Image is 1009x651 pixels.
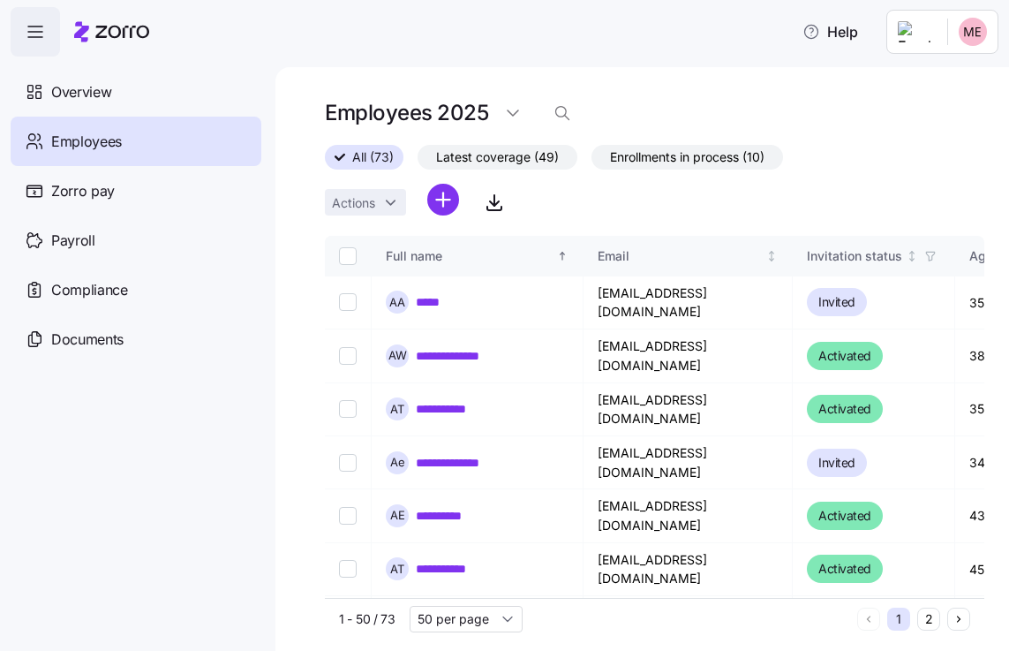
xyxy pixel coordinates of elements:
[959,18,987,46] img: 31e9e50099b5da23fe2438ec09710b2b
[325,99,488,126] h1: Employees 2025
[947,608,970,631] button: Next page
[11,117,261,166] a: Employees
[427,184,459,216] svg: add icon
[11,166,261,216] a: Zorro pay
[390,457,405,468] span: A e
[802,21,858,42] span: Help
[389,297,405,308] span: A A
[51,81,111,103] span: Overview
[906,250,918,262] div: Not sorted
[339,560,357,578] input: Select record 6
[51,230,95,252] span: Payroll
[969,246,993,266] div: Age
[584,436,793,489] td: [EMAIL_ADDRESS][DOMAIN_NAME]
[584,276,793,329] td: [EMAIL_ADDRESS][DOMAIN_NAME]
[818,345,871,367] span: Activated
[339,247,357,265] input: Select all records
[598,246,763,266] div: Email
[788,14,872,49] button: Help
[390,510,405,521] span: A E
[388,350,407,361] span: A W
[818,291,855,313] span: Invited
[339,507,357,525] input: Select record 5
[818,398,871,420] span: Activated
[807,246,902,266] div: Invitation status
[818,452,855,473] span: Invited
[339,347,357,365] input: Select record 2
[51,131,122,153] span: Employees
[51,180,115,202] span: Zorro pay
[436,146,559,169] span: Latest coverage (49)
[793,236,955,276] th: Invitation statusNot sorted
[372,236,584,276] th: Full nameSorted ascending
[898,21,933,42] img: Employer logo
[339,610,395,628] span: 1 - 50 / 73
[51,279,128,301] span: Compliance
[339,400,357,418] input: Select record 3
[339,293,357,311] input: Select record 1
[386,246,553,266] div: Full name
[556,250,569,262] div: Sorted ascending
[325,189,406,216] button: Actions
[390,564,404,575] span: A T
[11,216,261,265] a: Payroll
[332,197,375,209] span: Actions
[11,67,261,117] a: Overview
[857,608,880,631] button: Previous page
[11,265,261,314] a: Compliance
[818,558,871,579] span: Activated
[51,329,124,351] span: Documents
[584,236,793,276] th: EmailNot sorted
[765,250,778,262] div: Not sorted
[584,329,793,382] td: [EMAIL_ADDRESS][DOMAIN_NAME]
[584,543,793,596] td: [EMAIL_ADDRESS][DOMAIN_NAME]
[584,489,793,542] td: [EMAIL_ADDRESS][DOMAIN_NAME]
[917,608,940,631] button: 2
[584,596,793,649] td: [EMAIL_ADDRESS][DOMAIN_NAME]
[352,146,394,169] span: All (73)
[584,383,793,436] td: [EMAIL_ADDRESS][DOMAIN_NAME]
[339,454,357,472] input: Select record 4
[887,608,910,631] button: 1
[818,505,871,526] span: Activated
[11,314,261,364] a: Documents
[610,146,764,169] span: Enrollments in process (10)
[390,404,404,415] span: A T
